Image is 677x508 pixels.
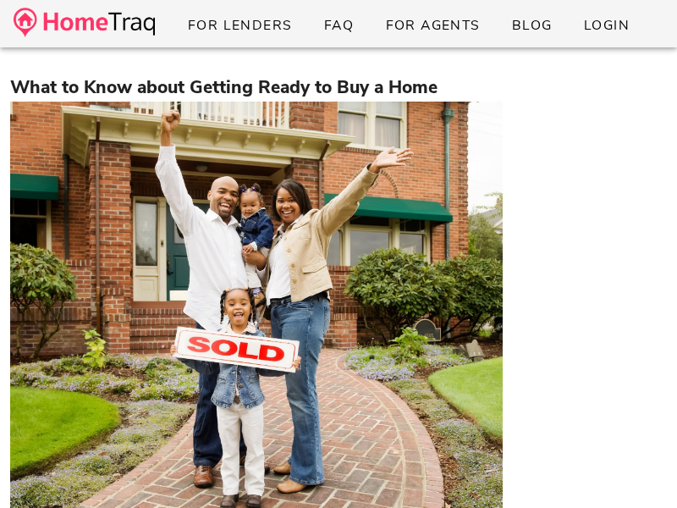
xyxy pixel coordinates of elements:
[10,75,667,102] h3: What to Know about Getting Ready to Buy a Home
[570,10,643,41] a: Login
[173,10,306,41] a: For Lenders
[498,10,566,41] a: Blog
[14,8,155,37] img: desktop-logo.34a1112.png
[371,10,493,41] a: For Agents
[583,16,630,35] span: Login
[187,16,293,35] span: For Lenders
[384,16,480,35] span: For Agents
[310,10,368,41] a: FAQ
[323,16,355,35] span: FAQ
[511,16,553,35] span: Blog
